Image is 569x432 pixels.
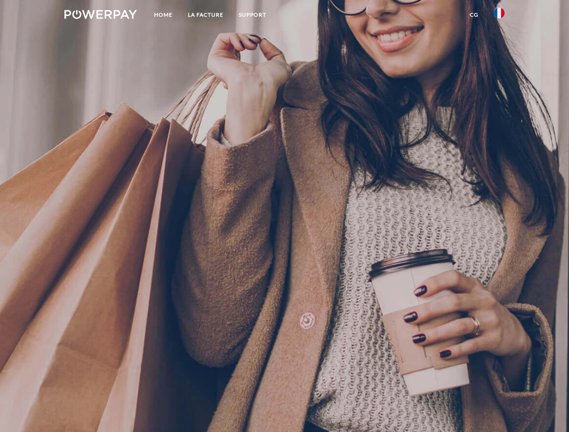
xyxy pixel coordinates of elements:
[494,8,505,18] img: fr
[231,7,274,23] a: Support
[64,10,137,19] img: logo-powerpay-white.svg
[180,7,231,23] a: LA FACTURE
[146,7,180,23] a: Home
[462,7,486,23] a: CG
